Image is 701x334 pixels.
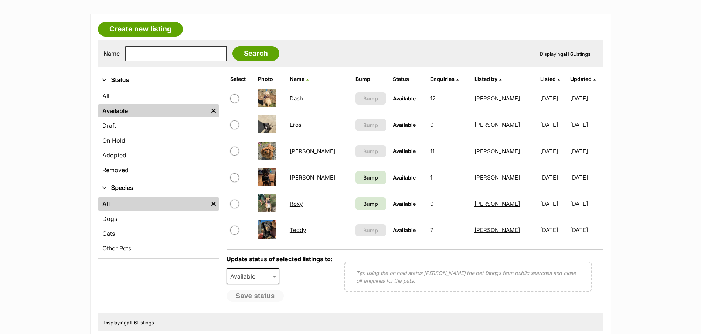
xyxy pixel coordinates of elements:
a: Enquiries [430,76,459,82]
span: Bump [363,174,378,181]
strong: all 6 [127,320,137,326]
button: Bump [355,224,386,236]
span: Available [393,174,416,181]
td: [DATE] [537,86,569,111]
a: Roxy [290,200,303,207]
button: Save status [227,290,284,302]
div: Species [98,196,219,258]
input: Search [232,46,279,61]
td: [DATE] [537,217,569,243]
button: Bump [355,145,386,157]
span: Name [290,76,304,82]
td: 7 [427,217,471,243]
th: Status [390,73,426,85]
a: Remove filter [208,104,219,117]
a: Eros [290,121,302,128]
td: 0 [427,112,471,137]
a: [PERSON_NAME] [474,121,520,128]
span: Bump [363,147,378,155]
td: [DATE] [570,86,602,111]
a: [PERSON_NAME] [290,174,335,181]
td: [DATE] [537,191,569,217]
a: Updated [570,76,596,82]
a: On Hold [98,134,219,147]
a: All [98,197,208,211]
a: Name [290,76,309,82]
span: Bump [363,226,378,234]
a: Cats [98,227,219,240]
td: [DATE] [570,139,602,164]
button: Bump [355,119,386,131]
button: Bump [355,92,386,105]
span: Displaying Listings [540,51,591,57]
strong: all 6 [563,51,573,57]
td: [DATE] [537,139,569,164]
a: Bump [355,197,386,210]
span: Available [393,95,416,102]
td: 0 [427,191,471,217]
td: [DATE] [570,191,602,217]
a: Listed by [474,76,501,82]
a: Draft [98,119,219,132]
a: Dogs [98,212,219,225]
span: Listed by [474,76,497,82]
a: Other Pets [98,242,219,255]
a: Teddy [290,226,306,234]
td: [DATE] [537,165,569,190]
span: Bump [363,95,378,102]
a: Available [98,104,208,117]
a: Dash [290,95,303,102]
span: Available [227,271,263,282]
a: Adopted [98,149,219,162]
a: [PERSON_NAME] [474,226,520,234]
td: [DATE] [570,112,602,137]
a: [PERSON_NAME] [474,148,520,155]
td: [DATE] [570,165,602,190]
th: Photo [255,73,286,85]
span: Available [393,148,416,154]
a: [PERSON_NAME] [474,200,520,207]
a: Bump [355,171,386,184]
td: [DATE] [570,217,602,243]
label: Update status of selected listings to: [227,255,333,263]
span: Available [393,122,416,128]
th: Bump [353,73,389,85]
td: 1 [427,165,471,190]
span: Listed [540,76,556,82]
a: [PERSON_NAME] [290,148,335,155]
p: Tip: using the on hold status [PERSON_NAME] the pet listings from public searches and close off e... [356,269,580,284]
td: 12 [427,86,471,111]
div: Status [98,88,219,180]
button: Status [98,75,219,85]
span: Bump [363,121,378,129]
a: Remove filter [208,197,219,211]
a: Listed [540,76,560,82]
a: [PERSON_NAME] [474,174,520,181]
a: [PERSON_NAME] [474,95,520,102]
span: Available [227,268,280,284]
a: Removed [98,163,219,177]
button: Species [98,183,219,193]
a: All [98,89,219,103]
td: 11 [427,139,471,164]
span: Available [393,201,416,207]
span: Available [393,227,416,233]
span: Displaying Listings [103,320,154,326]
span: translation missing: en.admin.listings.index.attributes.enquiries [430,76,455,82]
span: Bump [363,200,378,208]
td: [DATE] [537,112,569,137]
span: Updated [570,76,592,82]
label: Name [103,50,120,57]
th: Select [227,73,254,85]
a: Create new listing [98,22,183,37]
